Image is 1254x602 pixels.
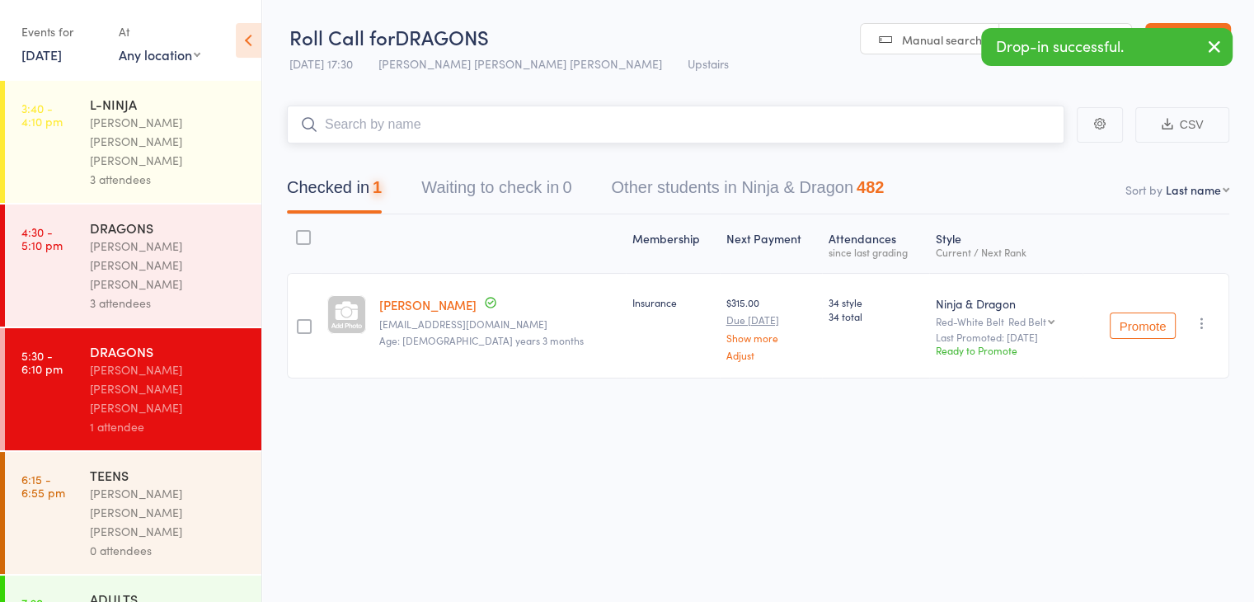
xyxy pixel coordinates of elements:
div: 482 [857,178,884,196]
div: $315.00 [726,295,815,360]
div: L-NINJA [90,95,247,113]
div: [PERSON_NAME] [PERSON_NAME] [PERSON_NAME] [90,113,247,170]
label: Sort by [1125,181,1162,198]
input: Search by name [287,106,1064,143]
time: 3:40 - 4:10 pm [21,101,63,128]
button: Other students in Ninja & Dragon482 [611,170,884,214]
a: Exit roll call [1145,23,1231,56]
div: Events for [21,18,102,45]
div: Red Belt [1008,316,1046,327]
small: paklamp@hotmail.com [379,318,619,330]
div: 0 attendees [90,541,247,560]
button: Waiting to check in0 [421,170,571,214]
div: Insurance [632,295,713,309]
div: DRAGONS [90,219,247,237]
div: At [119,18,200,45]
div: Atten­dances [822,222,929,266]
span: Roll Call for [289,23,395,50]
a: 4:30 -5:10 pmDRAGONS[PERSON_NAME] [PERSON_NAME] [PERSON_NAME]3 attendees [5,205,261,327]
div: Red-White Belt [936,316,1076,327]
div: Ready to Promote [936,343,1076,357]
a: [DATE] [21,45,62,63]
div: [PERSON_NAME] [PERSON_NAME] [PERSON_NAME] [90,360,247,417]
div: 3 attendees [90,294,247,313]
span: Manual search [902,31,982,48]
div: 0 [562,178,571,196]
time: 6:15 - 6:55 pm [21,473,65,499]
button: CSV [1135,107,1229,143]
div: 1 attendee [90,417,247,436]
div: since last grading [829,247,923,257]
div: Next Payment [720,222,822,266]
div: Current / Next Rank [936,247,1076,257]
span: 34 total [829,309,923,323]
div: Any location [119,45,200,63]
a: [PERSON_NAME] [379,296,477,313]
div: Style [929,222,1083,266]
span: 34 style [829,295,923,309]
button: Promote [1110,313,1176,339]
span: DRAGONS [395,23,489,50]
div: DRAGONS [90,342,247,360]
div: Last name [1166,181,1221,198]
small: Due [DATE] [726,314,815,326]
a: Adjust [726,350,815,360]
button: Checked in1 [287,170,382,214]
a: 6:15 -6:55 pmTEENS[PERSON_NAME] [PERSON_NAME] [PERSON_NAME]0 attendees [5,452,261,574]
div: Drop-in successful. [981,28,1233,66]
span: Age: [DEMOGRAPHIC_DATA] years 3 months [379,333,584,347]
div: [PERSON_NAME] [PERSON_NAME] [PERSON_NAME] [90,484,247,541]
span: [DATE] 17:30 [289,55,353,72]
span: Upstairs [688,55,729,72]
a: Show more [726,332,815,343]
small: Last Promoted: [DATE] [936,332,1076,343]
time: 5:30 - 6:10 pm [21,349,63,375]
a: 5:30 -6:10 pmDRAGONS[PERSON_NAME] [PERSON_NAME] [PERSON_NAME]1 attendee [5,328,261,450]
div: Membership [626,222,720,266]
div: [PERSON_NAME] [PERSON_NAME] [PERSON_NAME] [90,237,247,294]
span: [PERSON_NAME] [PERSON_NAME] [PERSON_NAME] [378,55,662,72]
time: 4:30 - 5:10 pm [21,225,63,252]
div: 1 [373,178,382,196]
a: 3:40 -4:10 pmL-NINJA[PERSON_NAME] [PERSON_NAME] [PERSON_NAME]3 attendees [5,81,261,203]
div: Ninja & Dragon [936,295,1076,312]
div: TEENS [90,466,247,484]
div: 3 attendees [90,170,247,189]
